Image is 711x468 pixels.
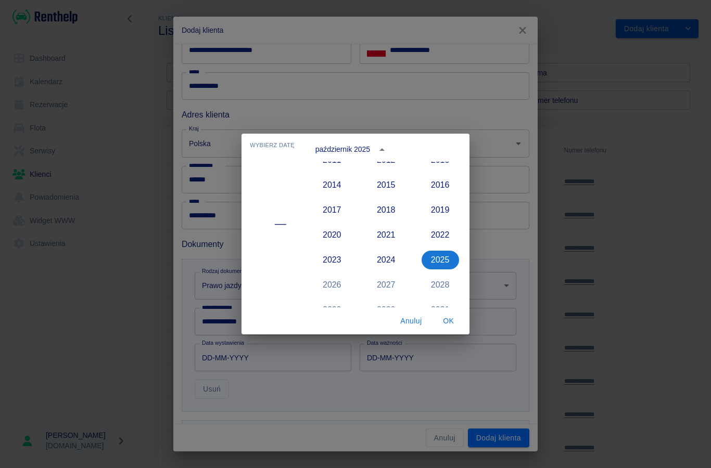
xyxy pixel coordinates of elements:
[313,251,351,269] button: 2023
[422,251,459,269] button: 2025
[313,201,351,219] button: 2017
[315,144,370,155] div: październik 2025
[395,311,428,331] button: Anuluj
[367,176,405,194] button: 2015
[367,226,405,244] button: 2021
[367,201,405,219] button: 2018
[422,201,459,219] button: 2019
[422,176,459,194] button: 2016
[313,176,351,194] button: 2014
[373,141,391,159] button: year view is open, switch to calendar view
[367,251,405,269] button: 2024
[250,142,295,149] span: Wybierz datę
[432,311,465,331] button: OK
[422,226,459,244] button: 2022
[275,217,286,230] h4: ––
[313,226,351,244] button: 2020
